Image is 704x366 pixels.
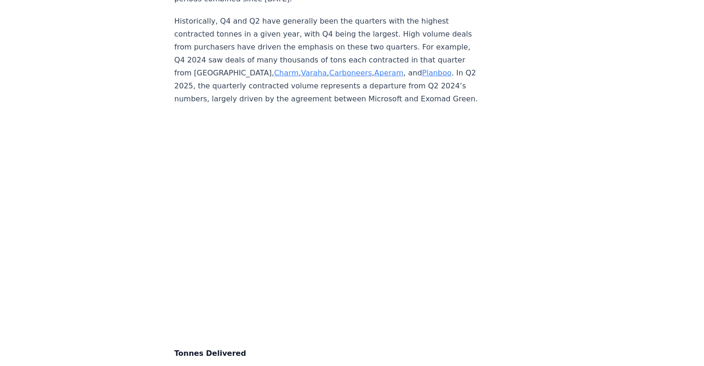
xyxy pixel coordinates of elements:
a: Carboneers [329,68,372,77]
a: Planboo [422,68,452,77]
p: Historically, Q4 and Q2 have generally been the quarters with the highest contracted tonnes in a ... [174,15,481,105]
a: Varaha [301,68,327,77]
a: Aperam [374,68,403,77]
iframe: Stacked column chart [174,115,481,337]
a: Charm [274,68,299,77]
h4: Tonnes Delivered [174,348,481,359]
